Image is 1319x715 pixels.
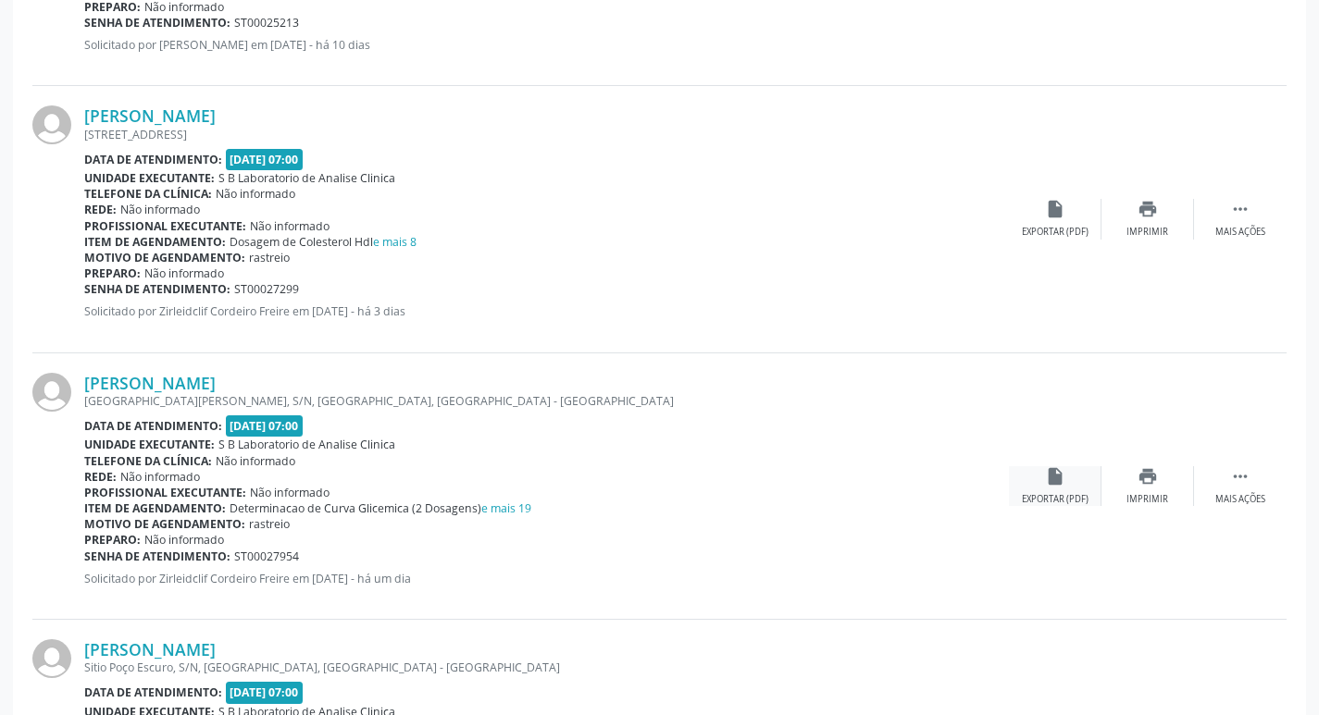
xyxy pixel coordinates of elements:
[120,202,200,217] span: Não informado
[1138,466,1158,487] i: print
[1230,466,1251,487] i: 
[84,281,230,297] b: Senha de atendimento:
[84,571,1009,586] p: Solicitado por Zirleidclif Cordeiro Freire em [DATE] - há um dia
[144,532,224,548] span: Não informado
[1022,226,1089,239] div: Exportar (PDF)
[84,218,246,234] b: Profissional executante:
[84,303,1009,319] p: Solicitado por Zirleidclif Cordeiro Freire em [DATE] - há 3 dias
[84,660,1009,675] div: Sitio Poço Escuro, S/N, [GEOGRAPHIC_DATA], [GEOGRAPHIC_DATA] - [GEOGRAPHIC_DATA]
[120,469,200,485] span: Não informado
[84,516,245,532] b: Motivo de agendamento:
[84,202,117,217] b: Rede:
[249,516,290,532] span: rastreio
[1215,493,1265,506] div: Mais ações
[216,453,295,469] span: Não informado
[84,265,141,281] b: Preparo:
[1126,493,1168,506] div: Imprimir
[1230,199,1251,219] i: 
[234,15,299,31] span: ST00025213
[84,127,1009,142] div: [STREET_ADDRESS]
[84,393,1009,409] div: [GEOGRAPHIC_DATA][PERSON_NAME], S/N, [GEOGRAPHIC_DATA], [GEOGRAPHIC_DATA] - [GEOGRAPHIC_DATA]
[218,170,395,186] span: S B Laboratorio de Analise Clinica
[84,105,216,126] a: [PERSON_NAME]
[373,234,417,250] a: e mais 8
[218,437,395,452] span: S B Laboratorio de Analise Clinica
[1138,199,1158,219] i: print
[1045,466,1065,487] i: insert_drive_file
[32,373,71,412] img: img
[84,469,117,485] b: Rede:
[84,37,1009,53] p: Solicitado por [PERSON_NAME] em [DATE] - há 10 dias
[1126,226,1168,239] div: Imprimir
[84,234,226,250] b: Item de agendamento:
[84,373,216,393] a: [PERSON_NAME]
[234,281,299,297] span: ST00027299
[84,485,246,500] b: Profissional executante:
[84,453,212,469] b: Telefone da clínica:
[84,684,222,700] b: Data de atendimento:
[230,234,417,250] span: Dosagem de Colesterol Hdl
[249,250,290,265] span: rastreio
[84,437,215,452] b: Unidade executante:
[84,170,215,186] b: Unidade executante:
[1045,199,1065,219] i: insert_drive_file
[481,500,531,516] a: e mais 19
[226,682,304,703] span: [DATE] 07:00
[216,186,295,202] span: Não informado
[84,639,216,660] a: [PERSON_NAME]
[84,250,245,265] b: Motivo de agendamento:
[84,152,222,167] b: Data de atendimento:
[84,549,230,564] b: Senha de atendimento:
[226,149,304,170] span: [DATE] 07:00
[1022,493,1089,506] div: Exportar (PDF)
[32,639,71,678] img: img
[234,549,299,564] span: ST00027954
[1215,226,1265,239] div: Mais ações
[250,218,330,234] span: Não informado
[84,15,230,31] b: Senha de atendimento:
[250,485,330,500] span: Não informado
[32,105,71,144] img: img
[144,265,224,281] span: Não informado
[84,418,222,434] b: Data de atendimento:
[230,500,531,516] span: Determinacao de Curva Glicemica (2 Dosagens)
[84,186,212,202] b: Telefone da clínica:
[84,500,226,516] b: Item de agendamento:
[84,532,141,548] b: Preparo:
[226,415,304,437] span: [DATE] 07:00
